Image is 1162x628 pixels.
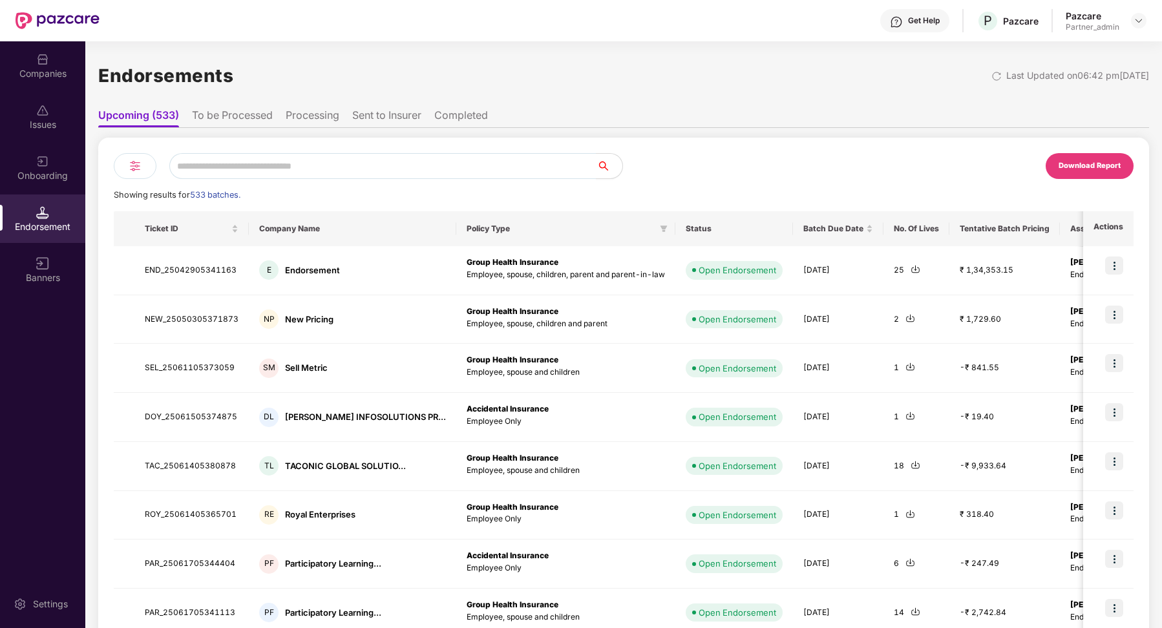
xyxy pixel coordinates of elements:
[1006,68,1149,83] div: Last Updated on 06:42 pm[DATE]
[467,224,655,234] span: Policy Type
[467,257,558,267] b: Group Health Insurance
[949,539,1060,589] td: -₹ 247.49
[114,190,240,200] span: Showing results for
[285,313,333,326] div: New Pricing
[699,606,776,619] div: Open Endorsement
[894,460,939,472] div: 18
[192,109,273,127] li: To be Processed
[894,411,939,423] div: 1
[793,295,883,344] td: [DATE]
[699,459,776,472] div: Open Endorsement
[1105,354,1123,372] img: icon
[905,313,915,323] img: svg+xml;base64,PHN2ZyBpZD0iRG93bmxvYWQtMjR4MjQiIHhtbG5zPSJodHRwOi8vd3d3LnczLm9yZy8yMDAwL3N2ZyIgd2...
[259,309,279,329] div: NP
[285,264,340,277] div: Endorsement
[894,508,939,521] div: 1
[984,13,992,28] span: P
[259,554,279,574] div: PF
[285,607,381,619] div: Participatory Learning...
[803,224,863,234] span: Batch Due Date
[98,109,179,127] li: Upcoming (533)
[285,411,446,423] div: [PERSON_NAME] INFOSOLUTIONS PR...
[699,362,776,375] div: Open Endorsement
[660,225,668,233] span: filter
[905,509,915,519] img: svg+xml;base64,PHN2ZyBpZD0iRG93bmxvYWQtMjR4MjQiIHhtbG5zPSJodHRwOi8vd3d3LnczLm9yZy8yMDAwL3N2ZyIgd2...
[894,607,939,619] div: 14
[352,109,421,127] li: Sent to Insurer
[1066,10,1119,22] div: Pazcare
[249,211,456,246] th: Company Name
[16,12,100,29] img: New Pazcare Logo
[36,155,49,168] img: svg+xml;base64,PHN2ZyB3aWR0aD0iMjAiIGhlaWdodD0iMjAiIHZpZXdCb3g9IjAgMCAyMCAyMCIgZmlsbD0ibm9uZSIgeG...
[98,61,233,90] h1: Endorsements
[991,71,1002,81] img: svg+xml;base64,PHN2ZyBpZD0iUmVsb2FkLTMyeDMyIiB4bWxucz0iaHR0cDovL3d3dy53My5vcmcvMjAwMC9zdmciIHdpZH...
[793,246,883,295] td: [DATE]
[675,211,793,246] th: Status
[467,502,558,512] b: Group Health Insurance
[1105,501,1123,519] img: icon
[467,513,665,525] p: Employee Only
[905,362,915,372] img: svg+xml;base64,PHN2ZyBpZD0iRG93bmxvYWQtMjR4MjQiIHhtbG5zPSJodHRwOi8vd3d3LnczLm9yZy8yMDAwL3N2ZyIgd2...
[894,558,939,570] div: 6
[949,491,1060,540] td: ₹ 318.40
[908,16,940,26] div: Get Help
[36,104,49,117] img: svg+xml;base64,PHN2ZyBpZD0iSXNzdWVzX2Rpc2FibGVkIiB4bWxucz0iaHR0cDovL3d3dy53My5vcmcvMjAwMC9zdmciIH...
[699,313,776,326] div: Open Endorsement
[949,442,1060,491] td: -₹ 9,933.64
[1105,599,1123,617] img: icon
[1066,22,1119,32] div: Partner_admin
[467,318,665,330] p: Employee, spouse, children and parent
[285,558,381,570] div: Participatory Learning...
[596,161,622,171] span: search
[905,411,915,421] img: svg+xml;base64,PHN2ZyBpZD0iRG93bmxvYWQtMjR4MjQiIHhtbG5zPSJodHRwOi8vd3d3LnczLm9yZy8yMDAwL3N2ZyIgd2...
[949,344,1060,393] td: -₹ 841.55
[911,607,920,616] img: svg+xml;base64,PHN2ZyBpZD0iRG93bmxvYWQtMjR4MjQiIHhtbG5zPSJodHRwOi8vd3d3LnczLm9yZy8yMDAwL3N2ZyIgd2...
[134,393,249,442] td: DOY_25061505374875
[467,366,665,379] p: Employee, spouse and children
[14,598,26,611] img: svg+xml;base64,PHN2ZyBpZD0iU2V0dGluZy0yMHgyMCIgeG1sbnM9Imh0dHA6Ly93d3cudzMub3JnLzIwMDAvc3ZnIiB3aW...
[793,393,883,442] td: [DATE]
[1105,306,1123,324] img: icon
[1070,355,1143,364] b: [PERSON_NAME] U
[1134,16,1144,26] img: svg+xml;base64,PHN2ZyBpZD0iRHJvcGRvd24tMzJ4MzIiIHhtbG5zPSJodHRwOi8vd3d3LnczLm9yZy8yMDAwL3N2ZyIgd2...
[1105,550,1123,568] img: icon
[793,539,883,589] td: [DATE]
[36,257,49,270] img: svg+xml;base64,PHN2ZyB3aWR0aD0iMTYiIGhlaWdodD0iMTYiIHZpZXdCb3g9IjAgMCAxNiAxNiIgZmlsbD0ibm9uZSIgeG...
[467,415,665,428] p: Employee Only
[29,598,72,611] div: Settings
[894,313,939,326] div: 2
[1003,15,1039,27] div: Pazcare
[949,211,1060,246] th: Tentative Batch Pricing
[467,306,558,316] b: Group Health Insurance
[1070,257,1136,267] b: [PERSON_NAME]
[793,344,883,393] td: [DATE]
[793,211,883,246] th: Batch Due Date
[1059,160,1121,172] div: Download Report
[1070,306,1136,316] b: [PERSON_NAME]
[1070,550,1143,560] b: [PERSON_NAME] U
[467,465,665,477] p: Employee, spouse and children
[949,295,1060,344] td: ₹ 1,729.60
[699,557,776,570] div: Open Endorsement
[434,109,488,127] li: Completed
[1105,452,1123,470] img: icon
[1070,600,1143,609] b: [PERSON_NAME] U
[1083,211,1134,246] th: Actions
[145,224,229,234] span: Ticket ID
[1105,403,1123,421] img: icon
[467,600,558,609] b: Group Health Insurance
[1105,256,1123,275] img: icon
[36,206,49,219] img: svg+xml;base64,PHN2ZyB3aWR0aD0iMTQuNSIgaGVpZ2h0PSIxNC41IiB2aWV3Qm94PSIwIDAgMTYgMTYiIGZpbGw9Im5vbm...
[894,362,939,374] div: 1
[1070,404,1143,413] b: [PERSON_NAME] U
[467,355,558,364] b: Group Health Insurance
[894,264,939,277] div: 25
[657,221,670,236] span: filter
[285,460,406,472] div: TACONIC GLOBAL SOLUTIO...
[911,264,920,274] img: svg+xml;base64,PHN2ZyBpZD0iRG93bmxvYWQtMjR4MjQiIHhtbG5zPSJodHRwOi8vd3d3LnczLm9yZy8yMDAwL3N2ZyIgd2...
[467,562,665,574] p: Employee Only
[259,260,279,280] div: E
[596,153,623,179] button: search
[949,246,1060,295] td: ₹ 1,34,353.15
[259,456,279,476] div: TL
